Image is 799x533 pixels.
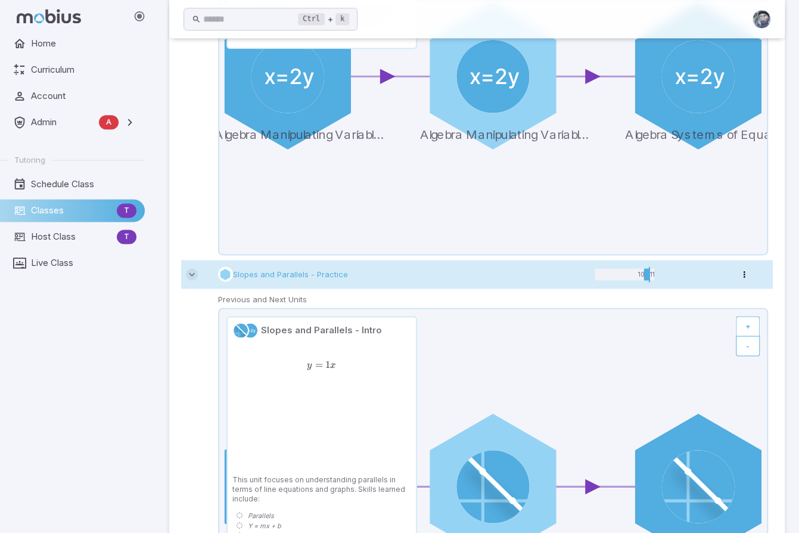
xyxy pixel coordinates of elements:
span: Home [31,37,136,50]
span: Algebra Manipulating Variables - Advanced [419,119,590,149]
span: Account [31,89,136,103]
a: Algebra [242,322,259,339]
p: Parallels [248,510,274,520]
span: x [330,361,336,370]
svg: Grade levels 10 to 11 [595,266,654,282]
span: 1 [325,359,330,371]
kbd: k [335,13,349,25]
span: T [117,231,136,243]
a: Slope/Linear Equations [232,322,249,339]
span: = [315,359,322,371]
span: Live Class [31,256,136,269]
button: - [736,336,760,356]
span: Algebra Systems of Equations - Intro [625,119,795,149]
text: 10 [638,270,645,277]
p: Y = mx + b [248,520,281,531]
button: + [736,316,760,336]
span: Classes [31,204,112,217]
kbd: Ctrl [298,13,325,25]
p: Slopes and Parallels - Practice [233,268,348,280]
p: Previous and Next Units [218,293,768,308]
p: This unit focuses on understanding parallels in terms of line equations and graphs. Skills learne... [232,475,411,503]
span: Curriculum [31,63,136,76]
span: Schedule Class [31,178,136,191]
span: y [307,361,312,370]
span: Algebra Manipulating Variables - Practice [214,119,385,149]
span: Admin [31,116,94,129]
span: Host Class [31,230,112,243]
text: 11 [650,270,655,277]
div: + [298,12,349,26]
span: T [117,204,136,216]
span: Tutoring [14,154,45,165]
span: A [99,116,119,128]
img: andrew.jpg [753,10,770,28]
p: Slopes and Parallels - Intro [261,324,382,337]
